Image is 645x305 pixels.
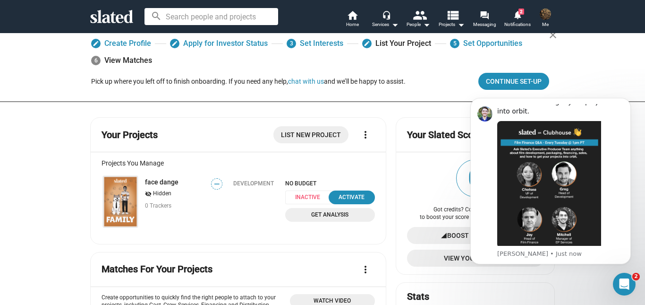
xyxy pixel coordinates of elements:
[288,78,324,85] button: chat with us
[153,190,171,198] span: Hidden
[144,8,278,25] input: Search people and projects
[291,210,369,220] span: Get Analysis
[407,206,543,221] div: Got credits? Connect your profile to boost your score and get better matches.
[360,264,371,275] mat-icon: more_vert
[233,180,274,187] div: Development
[542,19,549,30] span: Me
[534,7,557,31] button: natalia eva de parsevalMe
[407,129,482,141] mat-card-title: Your Slated Score
[402,9,435,30] button: People
[91,52,152,69] div: View Matches
[347,9,358,21] mat-icon: home
[273,126,348,143] a: List New Project
[439,19,465,30] span: Projects
[102,129,158,141] mat-card-title: Your Projects
[504,19,531,30] span: Notifications
[287,39,296,48] span: 3
[455,19,467,30] mat-icon: arrow_drop_down
[456,86,645,300] iframe: Intercom notifications message
[421,19,432,30] mat-icon: arrow_drop_down
[415,250,536,267] span: View Your Profile
[285,191,336,204] span: Inactive
[478,73,549,90] button: Continue Set-up
[91,77,406,86] div: Pick up where you left off to finish onboarding. If you need any help, and we’ll be happy to assist.
[389,19,400,30] mat-icon: arrow_drop_down
[441,227,447,244] mat-icon: signal_cellular_4_bar
[364,40,370,47] mat-icon: edit
[632,273,640,280] span: 2
[102,263,212,276] mat-card-title: Matches For Your Projects
[447,227,510,244] span: Boost Your Score
[145,202,171,209] span: 0 Trackers
[450,39,459,48] span: 5
[513,10,522,19] mat-icon: notifications
[334,192,369,202] div: Activate
[540,9,551,20] img: natalia eva de parseval
[369,9,402,30] button: Services
[91,35,151,52] a: Create Profile
[360,129,371,140] mat-icon: more_vert
[547,29,559,41] mat-icon: close
[613,273,636,296] iframe: Intercom live chat
[382,10,390,19] mat-icon: headset_mic
[329,191,375,204] button: Activate
[413,8,426,22] mat-icon: people
[93,40,99,47] mat-icon: edit
[145,190,152,199] mat-icon: visibility_off
[336,9,369,30] a: Home
[486,73,542,90] span: Continue Set-up
[212,180,222,189] span: —
[170,35,268,52] a: Apply for Investor Status
[468,9,501,30] a: Messaging
[103,176,137,227] img: face dange
[285,180,375,187] span: NO BUDGET
[407,290,429,303] mat-card-title: Stats
[518,9,524,15] span: 2
[287,35,343,52] a: 3Set Interests
[473,19,496,30] span: Messaging
[145,178,178,186] a: face dange
[91,56,101,65] span: 6
[407,227,543,244] a: Boost Your Score
[171,40,178,47] mat-icon: edit
[407,19,430,30] div: People
[102,159,375,167] div: Projects You Manage
[435,9,468,30] button: Projects
[446,8,459,22] mat-icon: view_list
[372,19,399,30] div: Services
[450,35,522,52] a: 5Set Opportunities
[285,208,375,222] a: Get Analysis
[102,174,139,229] a: face dange
[407,250,543,267] a: View Your Profile
[346,19,359,30] span: Home
[362,35,431,52] a: List Your Project
[480,10,489,19] mat-icon: forum
[281,126,341,143] span: List New Project
[501,9,534,30] a: 2Notifications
